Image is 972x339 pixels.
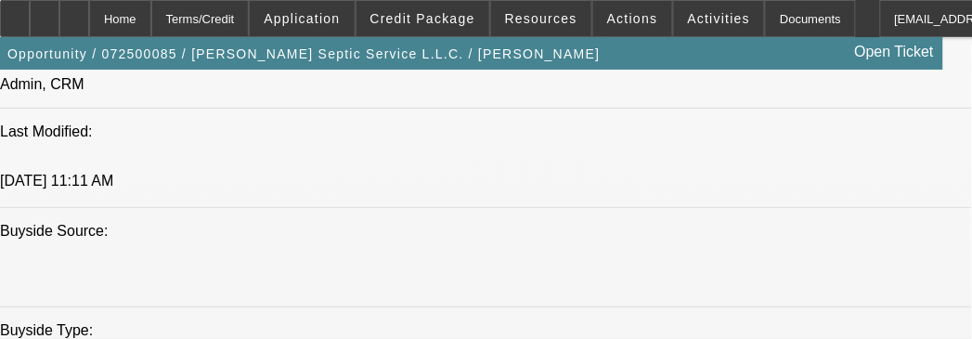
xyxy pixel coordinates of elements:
span: Application [264,11,340,26]
span: Actions [607,11,658,26]
span: Opportunity / 072500085 / [PERSON_NAME] Septic Service L.L.C. / [PERSON_NAME] [7,46,601,61]
span: Resources [505,11,577,26]
button: Credit Package [356,1,489,36]
button: Activities [674,1,765,36]
span: Credit Package [370,11,475,26]
a: Open Ticket [848,36,941,68]
span: Activities [688,11,751,26]
button: Application [250,1,354,36]
button: Actions [593,1,672,36]
button: Resources [491,1,591,36]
